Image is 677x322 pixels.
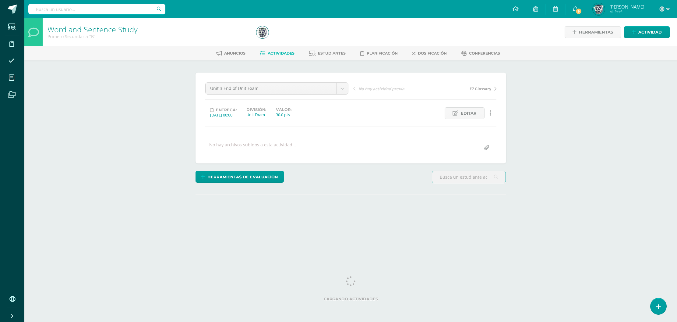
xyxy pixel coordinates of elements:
[246,112,266,117] div: Unit Exam
[206,83,348,94] a: Unit 3 End of Unit Exam
[360,48,398,58] a: Planificación
[268,51,294,55] span: Actividades
[358,86,404,91] span: No hay actividad previa
[210,83,332,94] span: Unit 3 End of Unit Exam
[609,9,644,14] span: Mi Perfil
[224,51,245,55] span: Anuncios
[425,85,496,91] a: F7 Glossary
[461,48,500,58] a: Conferencias
[470,86,491,91] span: F7 Glossary
[609,4,644,10] span: [PERSON_NAME]
[432,171,506,183] input: Busca un estudiante aquí...
[48,34,249,39] div: Primero Secundaria 'B'
[318,51,346,55] span: Estudiantes
[210,112,237,118] div: [DATE] 00:00
[276,107,291,112] label: Valor:
[48,25,249,34] h1: Word and Sentence Study
[593,3,605,15] img: ac1110cd471b9ffa874f13d93ccfeac6.png
[216,108,237,112] span: Entrega:
[48,24,138,34] a: Word and Sentence Study
[469,51,500,55] span: Conferencias
[418,51,447,55] span: Dosificación
[198,297,504,301] label: Cargando actividades
[256,26,269,38] img: ac1110cd471b9ffa874f13d93ccfeac6.png
[309,48,346,58] a: Estudiantes
[196,171,284,183] a: Herramientas de evaluación
[209,142,296,154] div: No hay archivos subidos a esta actividad...
[461,108,477,119] span: Editar
[565,26,621,38] a: Herramientas
[624,26,670,38] a: Actividad
[579,27,613,38] span: Herramientas
[207,171,278,183] span: Herramientas de evaluación
[638,27,662,38] span: Actividad
[575,8,582,15] span: 9
[246,107,266,112] label: División:
[276,112,291,117] div: 30.0 pts
[412,48,447,58] a: Dosificación
[28,4,165,14] input: Busca un usuario...
[216,48,245,58] a: Anuncios
[260,48,294,58] a: Actividades
[367,51,398,55] span: Planificación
